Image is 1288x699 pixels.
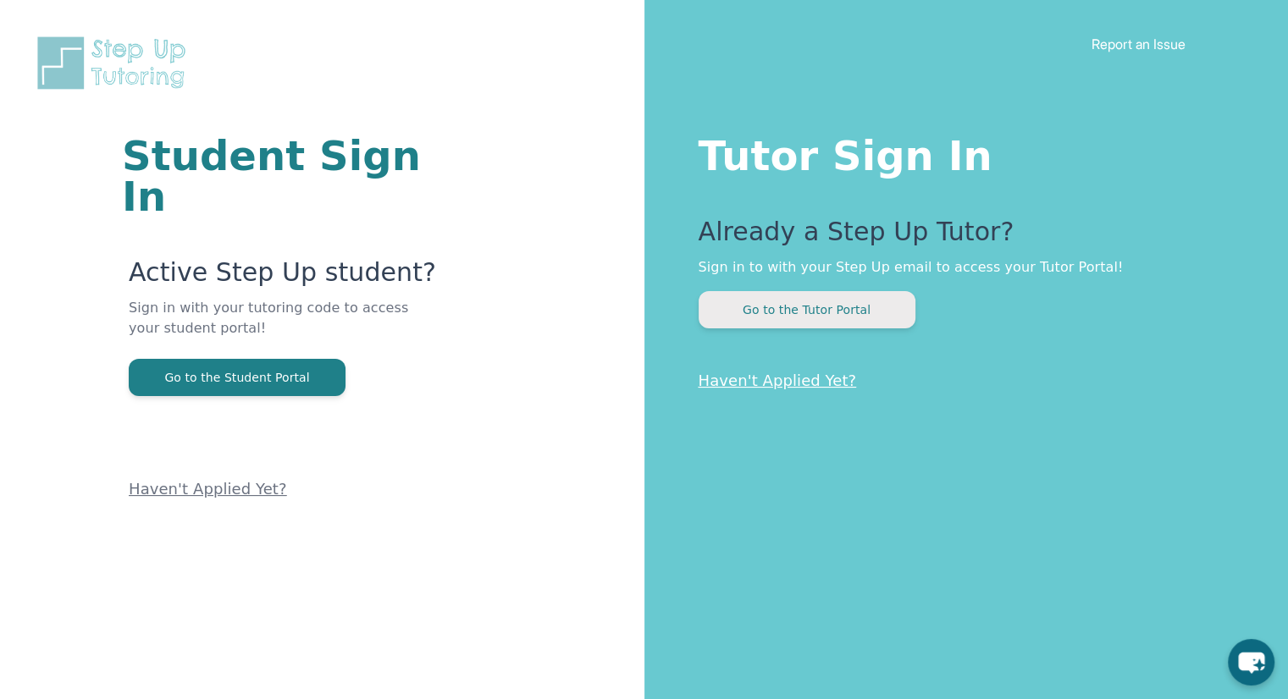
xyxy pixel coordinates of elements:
[34,34,196,92] img: Step Up Tutoring horizontal logo
[129,480,287,498] a: Haven't Applied Yet?
[699,257,1221,278] p: Sign in to with your Step Up email to access your Tutor Portal!
[699,291,915,328] button: Go to the Tutor Portal
[129,369,345,385] a: Go to the Student Portal
[699,217,1221,257] p: Already a Step Up Tutor?
[122,135,441,217] h1: Student Sign In
[699,372,857,389] a: Haven't Applied Yet?
[129,359,345,396] button: Go to the Student Portal
[699,129,1221,176] h1: Tutor Sign In
[1092,36,1186,52] a: Report an Issue
[1228,639,1274,685] button: chat-button
[699,301,915,317] a: Go to the Tutor Portal
[129,257,441,298] p: Active Step Up student?
[129,298,441,359] p: Sign in with your tutoring code to access your student portal!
